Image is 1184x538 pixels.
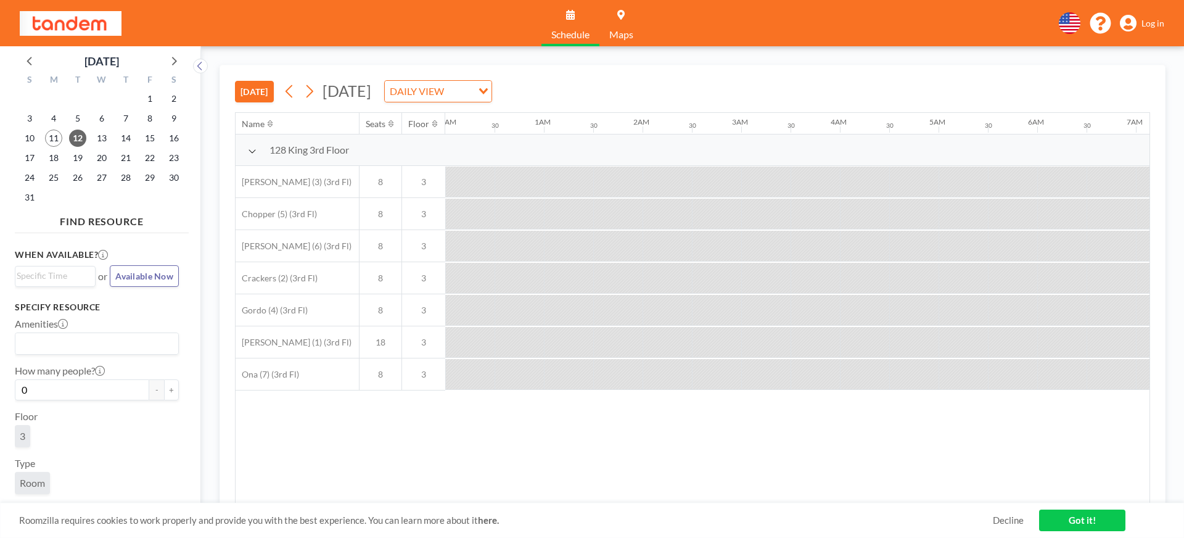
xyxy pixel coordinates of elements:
[402,176,445,188] span: 3
[633,117,649,126] div: 2AM
[408,118,429,130] div: Floor
[69,169,86,186] span: Tuesday, August 26, 2025
[385,81,491,102] div: Search for option
[402,209,445,220] span: 3
[117,130,134,147] span: Thursday, August 14, 2025
[831,117,847,126] div: 4AM
[360,305,401,316] span: 8
[993,515,1024,526] a: Decline
[164,379,179,400] button: +
[20,477,45,489] span: Room
[402,305,445,316] span: 3
[18,73,42,89] div: S
[886,122,894,130] div: 30
[45,130,62,147] span: Monday, August 11, 2025
[45,169,62,186] span: Monday, August 25, 2025
[93,130,110,147] span: Wednesday, August 13, 2025
[138,73,162,89] div: F
[360,209,401,220] span: 8
[141,149,158,167] span: Friday, August 22, 2025
[1120,15,1164,32] a: Log in
[360,241,401,252] span: 8
[929,117,945,126] div: 5AM
[69,130,86,147] span: Tuesday, August 12, 2025
[448,83,471,99] input: Search for option
[45,149,62,167] span: Monday, August 18, 2025
[98,270,107,283] span: or
[235,81,274,102] button: [DATE]
[402,337,445,348] span: 3
[1127,117,1143,126] div: 7AM
[732,117,748,126] div: 3AM
[90,73,114,89] div: W
[117,169,134,186] span: Thursday, August 28, 2025
[15,410,38,423] label: Floor
[141,169,158,186] span: Friday, August 29, 2025
[360,176,401,188] span: 8
[236,369,299,380] span: Ona (7) (3rd Fl)
[360,337,401,348] span: 18
[117,110,134,127] span: Thursday, August 7, 2025
[787,122,795,130] div: 30
[590,122,598,130] div: 30
[149,379,164,400] button: -
[269,144,349,156] span: 128 King 3rd Floor
[21,110,38,127] span: Sunday, August 3, 2025
[165,110,183,127] span: Saturday, August 9, 2025
[236,209,317,220] span: Chopper (5) (3rd Fl)
[20,11,121,36] img: organization-logo
[402,369,445,380] span: 3
[1141,18,1164,29] span: Log in
[242,118,265,130] div: Name
[360,273,401,284] span: 8
[20,430,25,442] span: 3
[69,149,86,167] span: Tuesday, August 19, 2025
[21,149,38,167] span: Sunday, August 17, 2025
[69,110,86,127] span: Tuesday, August 5, 2025
[17,336,171,352] input: Search for option
[162,73,186,89] div: S
[15,333,178,354] div: Search for option
[141,110,158,127] span: Friday, August 8, 2025
[42,73,66,89] div: M
[165,149,183,167] span: Saturday, August 23, 2025
[491,122,499,130] div: 30
[609,30,633,39] span: Maps
[15,210,189,228] h4: FIND RESOURCE
[360,369,401,380] span: 8
[535,117,551,126] div: 1AM
[551,30,590,39] span: Schedule
[110,265,179,287] button: Available Now
[45,110,62,127] span: Monday, August 4, 2025
[165,169,183,186] span: Saturday, August 30, 2025
[236,241,351,252] span: [PERSON_NAME] (6) (3rd Fl)
[93,110,110,127] span: Wednesday, August 6, 2025
[19,515,993,526] span: Roomzilla requires cookies to work properly and provide you with the best experience. You can lea...
[66,73,90,89] div: T
[402,241,445,252] span: 3
[1083,122,1091,130] div: 30
[402,273,445,284] span: 3
[387,83,446,99] span: DAILY VIEW
[15,318,68,330] label: Amenities
[165,130,183,147] span: Saturday, August 16, 2025
[478,515,499,526] a: here.
[21,169,38,186] span: Sunday, August 24, 2025
[366,118,385,130] div: Seats
[15,457,35,470] label: Type
[21,189,38,206] span: Sunday, August 31, 2025
[236,273,318,284] span: Crackers (2) (3rd Fl)
[15,267,95,285] div: Search for option
[165,90,183,107] span: Saturday, August 2, 2025
[117,149,134,167] span: Thursday, August 21, 2025
[985,122,992,130] div: 30
[236,337,351,348] span: [PERSON_NAME] (1) (3rd Fl)
[1028,117,1044,126] div: 6AM
[17,269,88,283] input: Search for option
[15,302,179,313] h3: Specify resource
[689,122,696,130] div: 30
[93,169,110,186] span: Wednesday, August 27, 2025
[84,52,119,70] div: [DATE]
[323,81,371,100] span: [DATE]
[113,73,138,89] div: T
